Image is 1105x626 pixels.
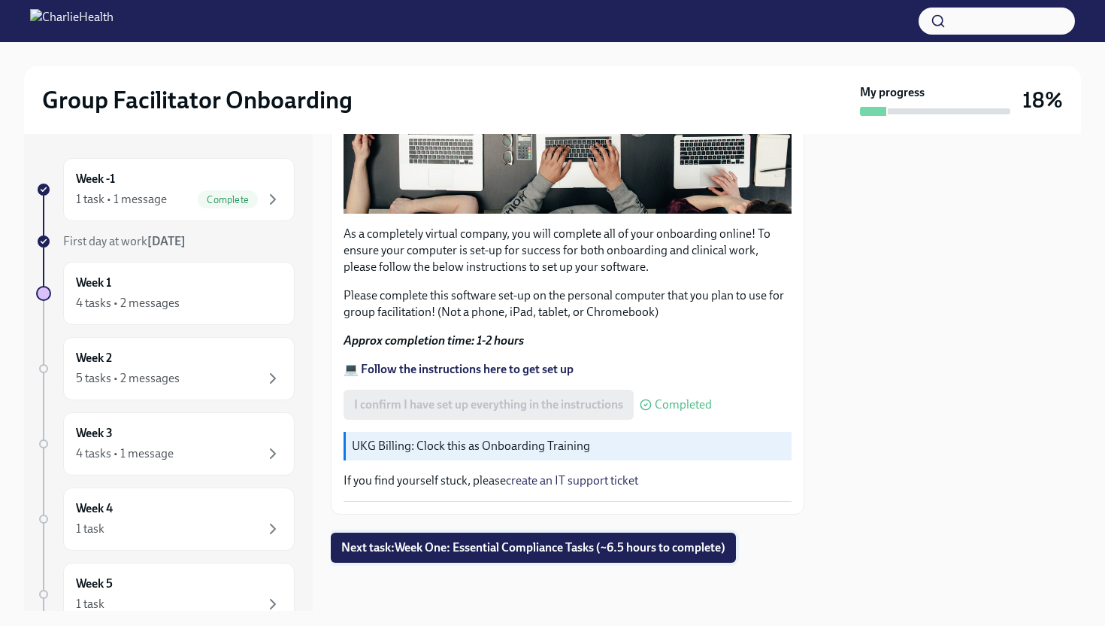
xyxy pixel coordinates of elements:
[344,226,792,275] p: As a completely virtual company, you will complete all of your onboarding online! To ensure your ...
[76,275,111,291] h6: Week 1
[1022,87,1063,114] h3: 18%
[36,262,295,325] a: Week 14 tasks • 2 messages
[36,412,295,476] a: Week 34 tasks • 1 message
[76,521,104,537] div: 1 task
[341,540,725,555] span: Next task : Week One: Essential Compliance Tasks (~6.5 hours to complete)
[344,287,792,321] p: Please complete this software set-up on the personal computer that you plan to use for group faci...
[344,333,524,348] strong: Approx completion time: 1-2 hours
[76,171,115,187] h6: Week -1
[860,84,925,101] strong: My progress
[36,158,295,221] a: Week -11 task • 1 messageComplete
[36,337,295,400] a: Week 25 tasks • 2 messages
[76,295,180,311] div: 4 tasks • 2 messages
[76,445,174,462] div: 4 tasks • 1 message
[506,473,638,488] a: create an IT support ticket
[344,362,574,376] a: 💻 Follow the instructions here to get set up
[655,399,712,411] span: Completed
[76,350,112,366] h6: Week 2
[30,9,114,33] img: CharlieHealth
[76,500,113,517] h6: Week 4
[36,488,295,551] a: Week 41 task
[76,370,180,387] div: 5 tasks • 2 messages
[63,234,186,248] span: First day at work
[352,438,786,454] p: UKG Billing: Clock this as Onboarding Training
[76,596,104,612] div: 1 task
[331,533,736,563] button: Next task:Week One: Essential Compliance Tasks (~6.5 hours to complete)
[42,85,353,115] h2: Group Facilitator Onboarding
[36,563,295,626] a: Week 51 task
[76,425,113,442] h6: Week 3
[198,194,258,205] span: Complete
[76,576,113,592] h6: Week 5
[147,234,186,248] strong: [DATE]
[76,191,167,208] div: 1 task • 1 message
[344,473,792,489] p: If you find yourself stuck, please
[36,233,295,250] a: First day at work[DATE]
